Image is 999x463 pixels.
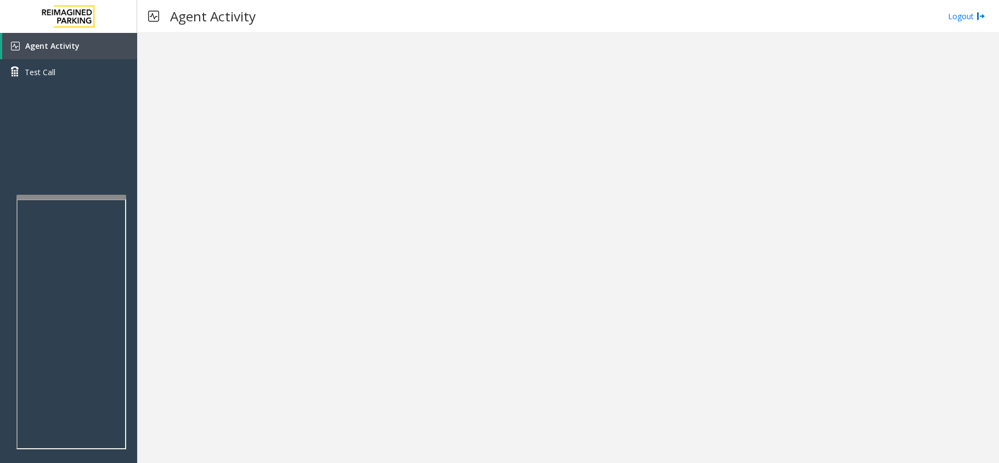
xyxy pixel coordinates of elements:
span: Test Call [25,66,55,78]
img: logout [977,10,985,22]
span: Agent Activity [25,41,80,51]
img: pageIcon [148,3,159,30]
h3: Agent Activity [165,3,261,30]
img: 'icon' [11,42,20,50]
a: Agent Activity [2,33,137,59]
a: Logout [948,10,985,22]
